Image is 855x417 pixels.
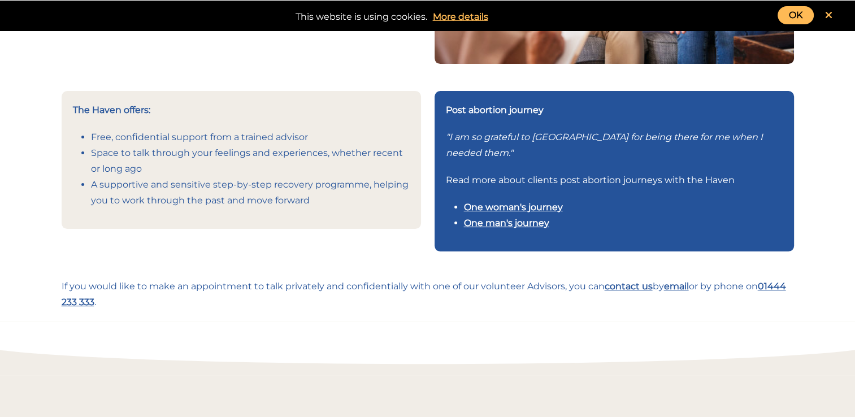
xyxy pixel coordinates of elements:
[446,105,544,115] strong: Post abortion journey
[91,145,410,177] li: Space to talk through your feelings and experiences, whether recent or long ago
[73,105,150,115] strong: The Haven offers:
[91,129,410,145] li: Free, confidential support from a trained advisor
[427,9,494,25] a: More details
[446,129,783,161] p: "I am so grateful to [GEOGRAPHIC_DATA] for being there for me when I needed them."
[62,279,794,310] p: If you would like to make an appointment to talk privately and confidentially with one of our vol...
[446,172,783,188] p: Read more about clients post abortion journeys with the Haven
[464,202,563,212] a: One woman's journey
[664,281,689,292] a: email
[778,6,814,24] a: OK
[605,281,653,292] a: contact us
[464,218,549,228] a: One man's journey
[91,177,410,208] li: A supportive and sensitive step-by-step recovery programme, helping you to work through the past ...
[62,281,786,307] a: 01444 233 333
[11,6,844,25] div: This website is using cookies.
